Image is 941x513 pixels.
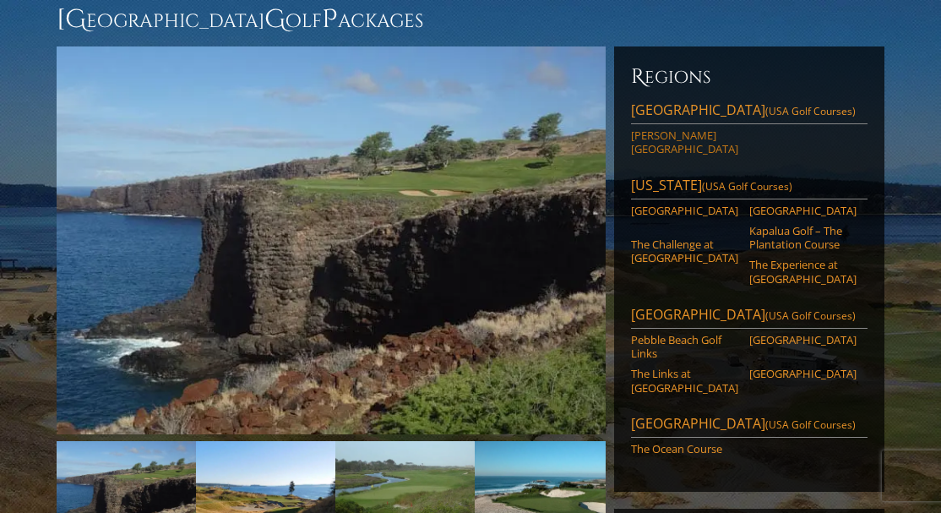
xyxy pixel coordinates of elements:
[765,104,856,118] span: (USA Golf Courses)
[749,333,857,347] a: [GEOGRAPHIC_DATA]
[765,308,856,323] span: (USA Golf Courses)
[765,417,856,432] span: (USA Golf Courses)
[57,3,884,36] h1: [GEOGRAPHIC_DATA] olf ackages
[749,367,857,380] a: [GEOGRAPHIC_DATA]
[749,204,857,217] a: [GEOGRAPHIC_DATA]
[631,176,868,199] a: [US_STATE](USA Golf Courses)
[749,258,857,286] a: The Experience at [GEOGRAPHIC_DATA]
[631,204,738,217] a: [GEOGRAPHIC_DATA]
[631,101,868,124] a: [GEOGRAPHIC_DATA](USA Golf Courses)
[631,333,738,361] a: Pebble Beach Golf Links
[631,414,868,438] a: [GEOGRAPHIC_DATA](USA Golf Courses)
[631,128,738,156] a: [PERSON_NAME][GEOGRAPHIC_DATA]
[264,3,286,36] span: G
[322,3,338,36] span: P
[631,237,738,265] a: The Challenge at [GEOGRAPHIC_DATA]
[631,442,738,456] a: The Ocean Course
[631,367,738,395] a: The Links at [GEOGRAPHIC_DATA]
[631,63,868,90] h6: Regions
[702,179,792,194] span: (USA Golf Courses)
[749,224,857,252] a: Kapalua Golf – The Plantation Course
[631,305,868,329] a: [GEOGRAPHIC_DATA](USA Golf Courses)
